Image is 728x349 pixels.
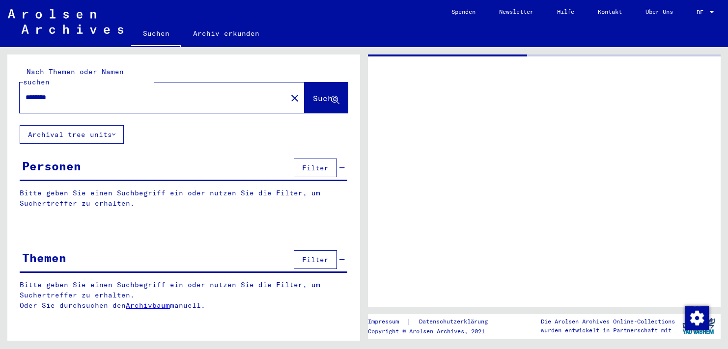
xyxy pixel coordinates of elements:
[131,22,181,47] a: Suchen
[305,82,348,113] button: Suche
[368,327,500,336] p: Copyright © Arolsen Archives, 2021
[20,280,348,311] p: Bitte geben Sie einen Suchbegriff ein oder nutzen Sie die Filter, um Suchertreffer zu erhalten. O...
[22,249,66,267] div: Themen
[368,317,407,327] a: Impressum
[680,314,717,338] img: yv_logo.png
[20,188,347,209] p: Bitte geben Sie einen Suchbegriff ein oder nutzen Sie die Filter, um Suchertreffer zu erhalten.
[302,255,329,264] span: Filter
[294,159,337,177] button: Filter
[368,317,500,327] div: |
[411,317,500,327] a: Datenschutzerklärung
[541,317,675,326] p: Die Arolsen Archives Online-Collections
[294,250,337,269] button: Filter
[302,163,329,172] span: Filter
[22,157,81,175] div: Personen
[8,9,123,34] img: Arolsen_neg.svg
[289,92,301,104] mat-icon: close
[685,306,709,330] img: Zustimmung ändern
[20,125,124,144] button: Archival tree units
[181,22,271,45] a: Archiv erkunden
[285,88,305,107] button: Clear
[313,93,337,103] span: Suche
[23,67,124,86] mat-label: Nach Themen oder Namen suchen
[541,326,675,335] p: wurden entwickelt in Partnerschaft mit
[126,301,170,310] a: Archivbaum
[697,9,707,16] span: DE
